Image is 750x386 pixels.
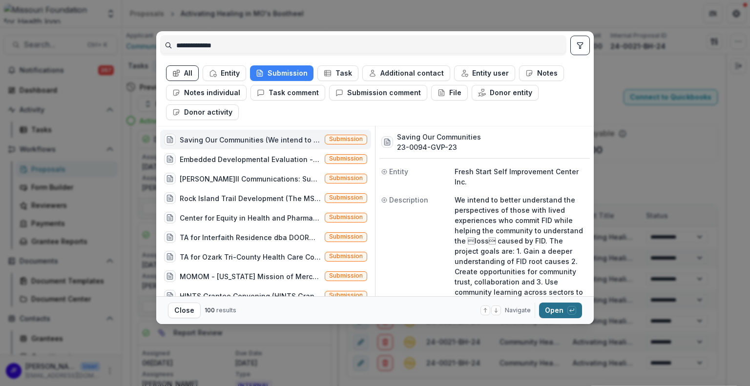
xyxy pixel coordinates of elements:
span: Navigate [505,306,531,315]
div: Saving Our Communities (We intend to better understand the perspectives of those with lived exper... [180,135,321,145]
span: Submission [329,136,363,142]
div: TA for Ozark Tri-County Health Care Consortium d/b/a ACCESS Family Care (MoCAP technical assistan... [180,252,321,262]
span: Submission [329,214,363,221]
button: All [166,65,199,81]
button: Open [539,303,582,318]
p: We intend to better understand the perspectives of those with lived experiences who commit FID wh... [455,195,588,307]
button: Entity [203,65,246,81]
span: Submission [329,155,363,162]
div: [PERSON_NAME]ll Communications: Support will be provided to Legal Aid of [GEOGRAPHIC_DATA][US_STA... [180,174,321,184]
button: Donor activity [166,104,239,120]
span: Entity [389,166,408,177]
button: Submission [250,65,313,81]
button: Donor entity [472,85,539,101]
div: HINTS Grantee Convening (HINTS Grantee Convening Ap[DATE] 23[DATE] [180,291,321,301]
div: MOMOM - [US_STATE] Mission of Mercy (2-day free dental clinic for those who cannot afford care or... [180,271,321,282]
button: Submission comment [329,85,427,101]
button: Entity user [454,65,515,81]
span: 100 [205,306,215,314]
h3: 23-0094-GVP-23 [397,142,481,152]
span: Submission [329,253,363,260]
div: Center for Equity in Health and Pharmacy Careers (This project will create a pipeline to increase... [180,213,321,223]
p: Fresh Start Self Improvement Center Inc. [455,166,588,187]
span: Submission [329,233,363,240]
button: Notes individual [166,85,247,101]
h3: Saving Our Communities [397,132,481,142]
button: Task [317,65,358,81]
span: Submission [329,175,363,182]
span: Submission [329,272,363,279]
span: Submission [329,194,363,201]
span: Submission [329,292,363,299]
div: Rock Island Trail Development (The MSPF's seeks to raise funds for the Rock Island Trail State Pa... [180,193,321,203]
button: Additional contact [362,65,450,81]
button: Task comment [250,85,325,101]
span: Description [389,195,428,205]
span: results [216,306,236,314]
div: Embedded Developmental Evaluation - Years 2 & 3 (The key objectives of the proposed contract will... [180,154,321,164]
button: Close [168,303,201,318]
button: Notes [519,65,564,81]
div: TA for Interfaith Residence dba DOORWAYS (MoCAP technical assistance for Interfaith Residence dba... [180,232,321,243]
button: File [431,85,468,101]
button: toggle filters [570,36,590,55]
